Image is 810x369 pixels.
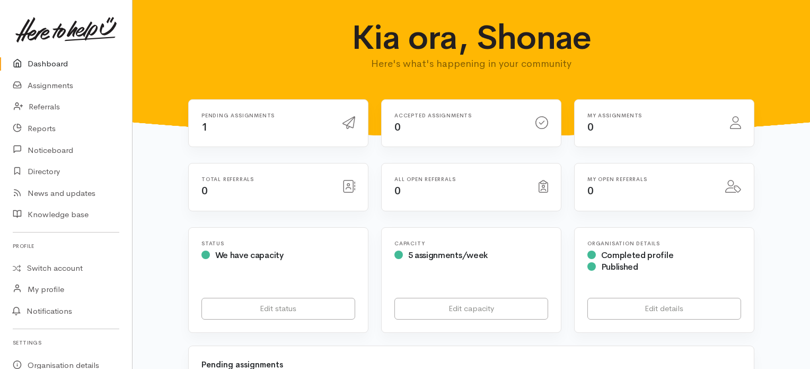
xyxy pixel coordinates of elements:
span: 1 [201,121,208,134]
p: Here's what's happening in your community [315,56,628,71]
h6: All open referrals [394,176,526,182]
h6: Capacity [394,241,548,246]
span: 0 [394,184,401,198]
h6: Accepted assignments [394,113,523,118]
span: Completed profile [601,250,674,261]
span: 0 [201,184,208,198]
a: Edit details [587,298,741,320]
h6: Status [201,241,355,246]
span: 0 [394,121,401,134]
h6: Profile [13,239,119,253]
h6: Pending assignments [201,113,330,118]
span: Published [601,261,638,272]
h1: Kia ora, Shonae [315,19,628,56]
span: 5 assignments/week [408,250,488,261]
a: Edit capacity [394,298,548,320]
span: We have capacity [215,250,284,261]
span: 0 [587,121,594,134]
h6: Organisation Details [587,241,741,246]
h6: My assignments [587,113,717,118]
a: Edit status [201,298,355,320]
h6: My open referrals [587,176,712,182]
span: 0 [587,184,594,198]
h6: Total referrals [201,176,330,182]
h6: Settings [13,336,119,350]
